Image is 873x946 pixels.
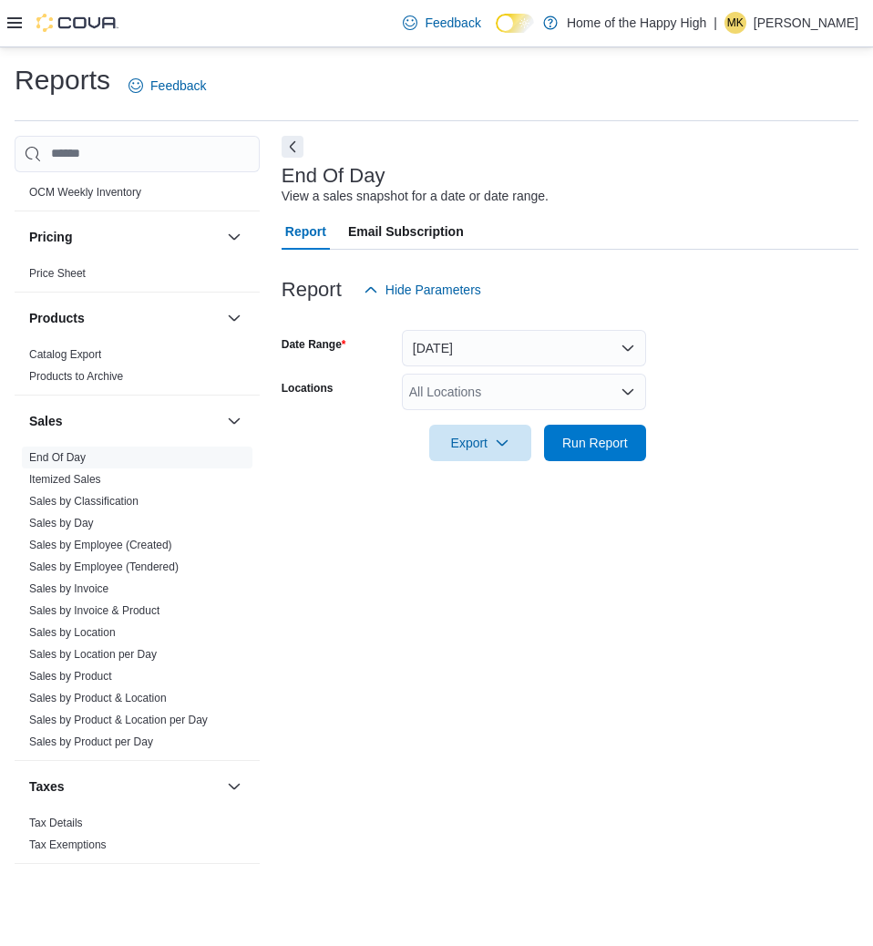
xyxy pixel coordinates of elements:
a: Sales by Employee (Tendered) [29,560,179,573]
button: Pricing [29,228,220,246]
a: Feedback [395,5,488,41]
input: Dark Mode [496,14,534,33]
a: Price Sheet [29,267,86,280]
span: Sales by Employee (Tendered) [29,560,179,574]
a: Sales by Location [29,626,116,639]
a: Itemized Sales [29,473,101,486]
span: End Of Day [29,450,86,465]
span: Sales by Employee (Created) [29,538,172,552]
a: Feedback [121,67,213,104]
a: Sales by Day [29,517,94,530]
span: OCM Weekly Inventory [29,185,141,200]
span: Sales by Day [29,516,94,530]
h3: Pricing [29,228,72,246]
div: View a sales snapshot for a date or date range. [282,187,549,206]
div: Michael Kirkman [724,12,746,34]
button: Sales [223,410,245,432]
a: Sales by Product [29,670,112,683]
span: Sales by Classification [29,494,139,509]
span: Sales by Product & Location [29,691,167,705]
button: [DATE] [402,330,646,366]
a: Sales by Invoice [29,582,108,595]
a: Sales by Product per Day [29,735,153,748]
button: Run Report [544,425,646,461]
span: Feedback [150,77,206,95]
h3: Report [282,279,342,301]
a: Sales by Classification [29,495,139,508]
button: Products [223,307,245,329]
p: Home of the Happy High [567,12,706,34]
div: Sales [15,447,260,760]
span: Tax Details [29,816,83,830]
span: Sales by Product & Location per Day [29,713,208,727]
span: Run Report [562,434,628,452]
h3: Sales [29,412,63,430]
button: Taxes [223,776,245,797]
span: Sales by Invoice [29,581,108,596]
span: Feedback [425,14,480,32]
div: OCM [15,181,260,211]
a: Sales by Location per Day [29,648,157,661]
div: Pricing [15,262,260,292]
span: Sales by Location [29,625,116,640]
span: Products to Archive [29,369,123,384]
button: Taxes [29,777,220,796]
div: Taxes [15,812,260,863]
a: Sales by Product & Location [29,692,167,704]
span: Itemized Sales [29,472,101,487]
label: Locations [282,381,334,396]
span: Sales by Product [29,669,112,684]
div: Products [15,344,260,395]
a: End Of Day [29,451,86,464]
button: Products [29,309,220,327]
img: Cova [36,14,118,32]
span: Report [285,213,326,250]
span: Catalog Export [29,347,101,362]
a: Products to Archive [29,370,123,383]
span: Sales by Invoice & Product [29,603,159,618]
span: Tax Exemptions [29,838,107,852]
span: Email Subscription [348,213,464,250]
button: Hide Parameters [356,272,488,308]
span: Export [440,425,520,461]
a: Sales by Product & Location per Day [29,714,208,726]
button: Export [429,425,531,461]
p: | [714,12,717,34]
a: OCM Weekly Inventory [29,186,141,199]
button: Open list of options [621,385,635,399]
span: Dark Mode [496,33,497,34]
h3: Products [29,309,85,327]
a: Sales by Invoice & Product [29,604,159,617]
a: Tax Details [29,817,83,829]
h3: End Of Day [282,165,385,187]
span: Hide Parameters [385,281,481,299]
span: Sales by Location per Day [29,647,157,662]
a: Catalog Export [29,348,101,361]
h3: Taxes [29,777,65,796]
p: [PERSON_NAME] [754,12,858,34]
label: Date Range [282,337,346,352]
h1: Reports [15,62,110,98]
span: Price Sheet [29,266,86,281]
a: Sales by Employee (Created) [29,539,172,551]
button: Pricing [223,226,245,248]
span: MK [727,12,744,34]
button: Sales [29,412,220,430]
span: Sales by Product per Day [29,735,153,749]
a: Tax Exemptions [29,838,107,851]
button: Next [282,136,303,158]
